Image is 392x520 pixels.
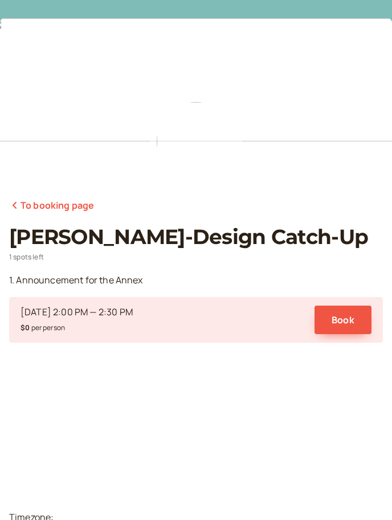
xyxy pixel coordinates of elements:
small: 1 spots left [9,252,44,262]
h1: [PERSON_NAME]-Design Catch-Up [9,225,383,249]
button: Book [315,306,371,334]
p: 1. Announcement for the Annex [9,273,383,288]
a: To booking page [9,198,94,213]
b: $0 [21,323,30,332]
small: per person [21,323,65,332]
div: [DATE] 2:00 PM — 2:30 PM [21,305,133,320]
